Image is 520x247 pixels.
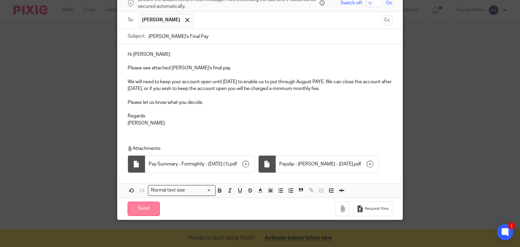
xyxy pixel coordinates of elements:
[128,120,393,127] p: [PERSON_NAME]
[365,206,389,211] span: Request files
[150,187,187,194] span: Normal text size
[230,161,237,167] span: pdf
[354,161,361,167] span: pdf
[149,161,229,167] span: Pay Summary - Fortnightly - [DATE] (1)
[508,222,515,229] div: 1
[128,65,393,71] p: Please see attached [PERSON_NAME]'s final pay.
[187,187,212,194] input: Search for option
[128,145,389,152] p: Attachments
[382,15,392,25] button: Cc
[279,161,353,167] span: Payslip - [PERSON_NAME] - [DATE]
[276,156,379,173] div: .
[128,33,145,40] label: Subject:
[142,17,180,23] span: [PERSON_NAME]
[128,17,135,23] label: To:
[353,201,392,217] button: Request files
[148,185,216,196] div: Search for option
[145,156,255,173] div: .
[128,202,160,216] input: Send
[128,78,393,92] p: We will need to keep your account open until [DATE] to enable us to put through August PAYE. We c...
[128,99,393,106] p: Please let us know what you decide.
[128,51,393,58] p: Hi [PERSON_NAME]
[128,113,393,119] p: Regards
